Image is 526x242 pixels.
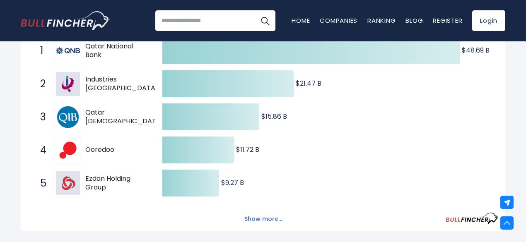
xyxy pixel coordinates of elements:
[221,178,244,187] text: $9.27 B
[296,79,321,88] text: $21.47 B
[56,72,80,96] img: Industries Qatar
[261,112,287,121] text: $15.86 B
[462,46,490,55] text: $48.69 B
[320,16,357,25] a: Companies
[239,212,287,226] button: Show more...
[36,110,44,124] span: 3
[405,16,423,25] a: Blog
[21,11,110,30] a: Go to homepage
[85,108,164,126] span: Qatar [DEMOGRAPHIC_DATA] Bank
[56,138,80,162] img: Ooredoo
[56,105,80,129] img: Qatar Islamic Bank
[56,47,80,54] img: Qatar National Bank
[21,11,110,30] img: Bullfincher logo
[36,176,44,190] span: 5
[236,145,259,154] text: $11.72 B
[292,16,310,25] a: Home
[255,10,275,31] button: Search
[472,10,505,31] a: Login
[85,75,158,93] span: Industries [GEOGRAPHIC_DATA]
[85,42,148,60] span: Qatar National Bank
[36,77,44,91] span: 2
[367,16,396,25] a: Ranking
[433,16,462,25] a: Register
[85,175,148,192] span: Ezdan Holding Group
[85,146,148,154] span: Ooredoo
[36,44,44,58] span: 1
[56,171,80,195] img: Ezdan Holding Group
[36,143,44,157] span: 4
